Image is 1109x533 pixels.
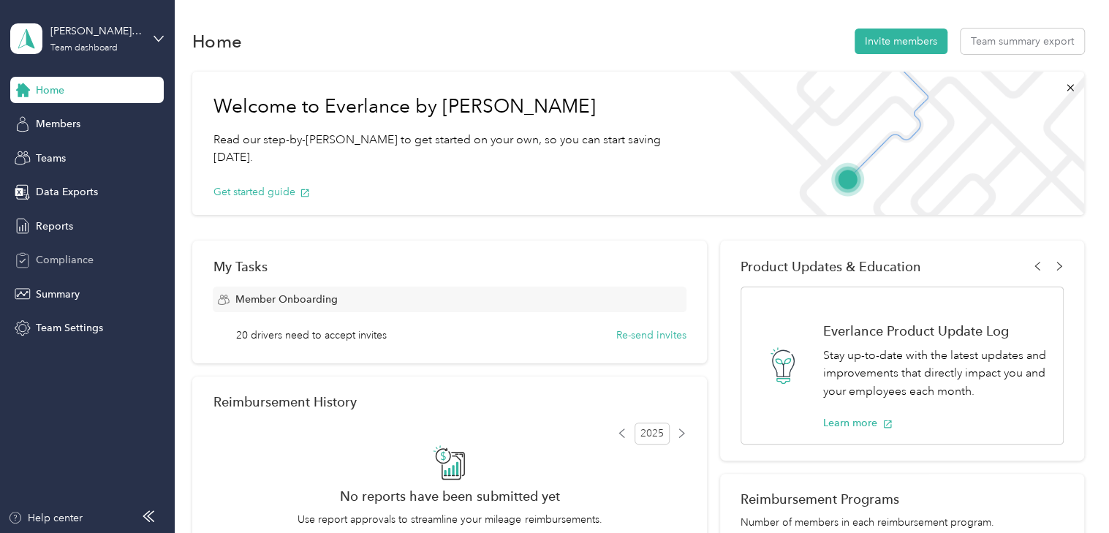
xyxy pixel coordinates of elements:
[236,328,387,343] span: 20 drivers need to accept invites
[213,95,694,118] h1: Welcome to Everlance by [PERSON_NAME]
[50,44,118,53] div: Team dashboard
[741,259,921,274] span: Product Updates & Education
[213,394,356,409] h2: Reimbursement History
[635,423,670,445] span: 2025
[36,83,64,98] span: Home
[823,347,1048,401] p: Stay up-to-date with the latest updates and improvements that directly impact you and your employ...
[36,219,73,234] span: Reports
[1027,451,1109,533] iframe: Everlance-gr Chat Button Frame
[36,151,66,166] span: Teams
[213,131,694,167] p: Read our step-by-[PERSON_NAME] to get started on your own, so you can start saving [DATE].
[36,184,98,200] span: Data Exports
[36,116,80,132] span: Members
[823,415,893,431] button: Learn more
[616,328,686,343] button: Re-send invites
[741,491,1064,507] h2: Reimbursement Programs
[823,323,1048,339] h1: Everlance Product Update Log
[961,29,1084,54] button: Team summary export
[235,292,337,307] span: Member Onboarding
[8,510,83,526] button: Help center
[741,515,1064,530] p: Number of members in each reimbursement program.
[36,287,80,302] span: Summary
[192,34,241,49] h1: Home
[213,488,686,504] h2: No reports have been submitted yet
[213,184,310,200] button: Get started guide
[715,72,1084,215] img: Welcome to everlance
[855,29,947,54] button: Invite members
[213,512,686,527] p: Use report approvals to streamline your mileage reimbursements.
[36,320,103,336] span: Team Settings
[36,252,94,268] span: Compliance
[213,259,686,274] div: My Tasks
[50,23,142,39] div: [PERSON_NAME][EMAIL_ADDRESS][PERSON_NAME][DOMAIN_NAME]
